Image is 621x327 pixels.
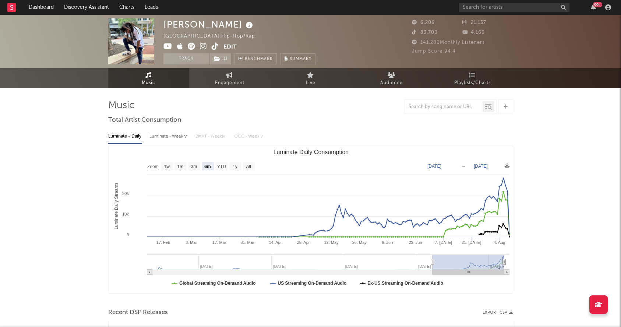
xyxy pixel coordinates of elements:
[164,164,170,169] text: 1w
[593,2,602,7] div: 99 +
[432,68,513,88] a: Playlists/Charts
[113,182,119,229] text: Luminate Daily Streams
[494,240,505,245] text: 4. Aug
[109,146,513,293] svg: Luminate Daily Consumption
[462,240,481,245] text: 21. [DATE]
[186,240,197,245] text: 3. Mar
[461,164,466,169] text: →
[352,240,367,245] text: 26. May
[108,130,142,143] div: Luminate - Daily
[215,79,244,88] span: Engagement
[462,20,486,25] span: 21,157
[380,79,403,88] span: Audience
[474,164,488,169] text: [DATE]
[280,53,315,64] button: Summary
[108,308,168,317] span: Recent DSP Releases
[108,68,189,88] a: Music
[126,232,128,237] text: 0
[163,53,209,64] button: Track
[212,240,226,245] text: 17. Mar
[382,240,393,245] text: 9. Jun
[435,240,452,245] text: 7. [DATE]
[405,104,483,110] input: Search by song name or URL
[142,79,155,88] span: Music
[240,240,254,245] text: 31. Mar
[459,3,569,12] input: Search for artists
[233,164,237,169] text: 1y
[273,149,349,155] text: Luminate Daily Consumption
[290,57,311,61] span: Summary
[191,164,197,169] text: 3m
[269,240,282,245] text: 14. Apr
[483,310,513,315] button: Export CSV
[245,55,273,64] span: Benchmark
[351,68,432,88] a: Audience
[177,164,183,169] text: 1m
[163,32,272,41] div: [GEOGRAPHIC_DATA] | Hip-Hop/Rap
[427,164,441,169] text: [DATE]
[147,164,159,169] text: Zoom
[591,4,596,10] button: 99+
[297,240,310,245] text: 28. Apr
[210,53,231,64] button: (1)
[156,240,170,245] text: 17. Feb
[412,20,435,25] span: 6,206
[209,53,231,64] span: ( 1 )
[108,116,181,125] span: Total Artist Consumption
[278,281,346,286] text: US Streaming On-Demand Audio
[122,191,129,196] text: 20k
[179,281,256,286] text: Global Streaming On-Demand Audio
[246,164,251,169] text: All
[324,240,339,245] text: 12. May
[412,40,485,45] span: 141,206 Monthly Listeners
[223,43,237,52] button: Edit
[454,79,491,88] span: Playlists/Charts
[204,164,211,169] text: 6m
[409,240,422,245] text: 23. Jun
[217,164,226,169] text: YTD
[462,30,485,35] span: 4,160
[412,30,438,35] span: 83,700
[149,130,188,143] div: Luminate - Weekly
[163,18,255,31] div: [PERSON_NAME]
[189,68,270,88] a: Engagement
[122,212,129,216] text: 10k
[270,68,351,88] a: Live
[367,281,443,286] text: Ex-US Streaming On-Demand Audio
[234,53,277,64] a: Benchmark
[306,79,315,88] span: Live
[412,49,456,54] span: Jump Score: 94.4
